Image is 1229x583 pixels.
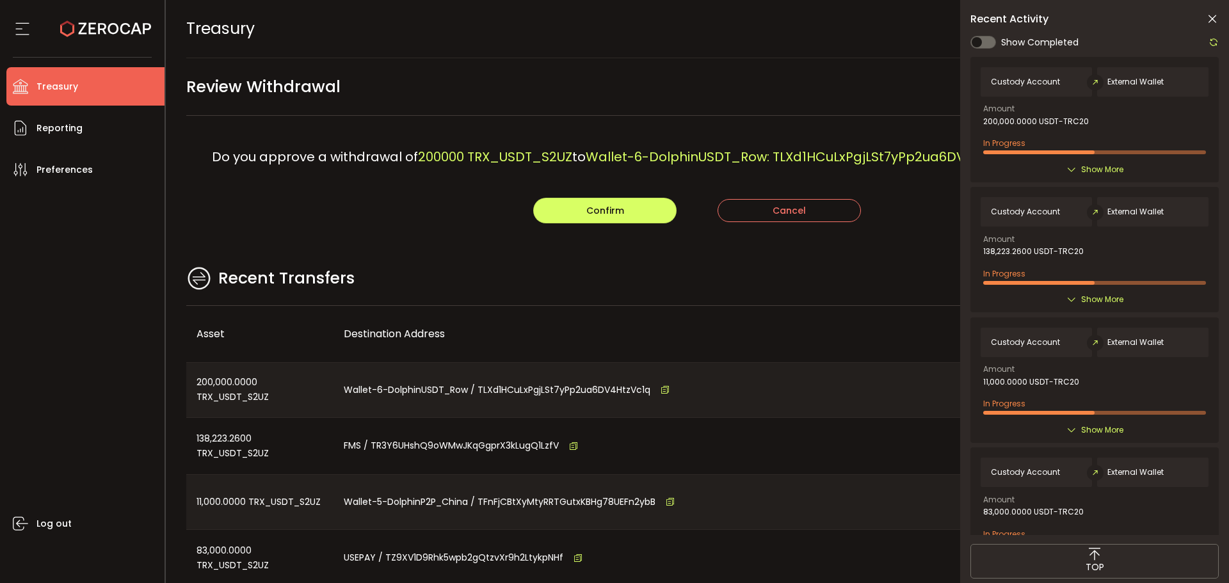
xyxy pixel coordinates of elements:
div: 11,000.0000 TRX_USDT_S2UZ [186,475,333,530]
button: Confirm [533,198,677,223]
span: Treasury [186,17,255,40]
div: Destination Address [333,326,949,341]
div: [DATE] 05:14:12 [949,475,1096,530]
span: Preferences [36,161,93,179]
span: to [572,148,586,166]
button: Cancel [718,199,861,222]
div: 200,000.0000 TRX_USDT_S2UZ [186,363,333,418]
span: TOP [1086,561,1104,574]
span: Recent Transfers [218,266,355,291]
span: Confirm [586,204,624,217]
span: Cancel [773,204,806,217]
div: [DATE] 05:16:27 [949,418,1096,474]
span: Wallet-6-DolphinUSDT_Row / TLXd1HCuLxPgjLSt7yPp2ua6DV4HtzVc1q [344,383,650,397]
span: Log out [36,515,72,533]
span: Recent Activity [970,14,1048,24]
span: Reporting [36,119,83,138]
span: USEPAY / TZ9XV1D9Rhk5wpb2gQtzvXr9h2LtykpNHf [344,550,563,565]
div: Asset [186,326,333,341]
div: [DATE] 06:06:13 [949,363,1096,418]
div: 138,223.2600 TRX_USDT_S2UZ [186,418,333,474]
span: 200000 TRX_USDT_S2UZ [418,148,572,166]
span: Review Withdrawal [186,72,341,101]
span: Do you approve a withdrawal of [212,148,418,166]
span: Treasury [36,77,78,96]
iframe: Chat Widget [1165,522,1229,583]
span: Wallet-5-DolphinP2P_China / TFnFjCBtXyMtyRRTGutxKBHg78UEFn2ybB [344,495,655,509]
span: FMS / TR3Y6UHshQ9oWMwJKqGgprX3kLugQ1LzfV [344,438,559,453]
span: Wallet-6-DolphinUSDT_Row: TLXd1HCuLxPgjLSt7yPp2ua6DV4HtzVc1q. [586,148,1026,166]
div: Date [949,326,1096,341]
